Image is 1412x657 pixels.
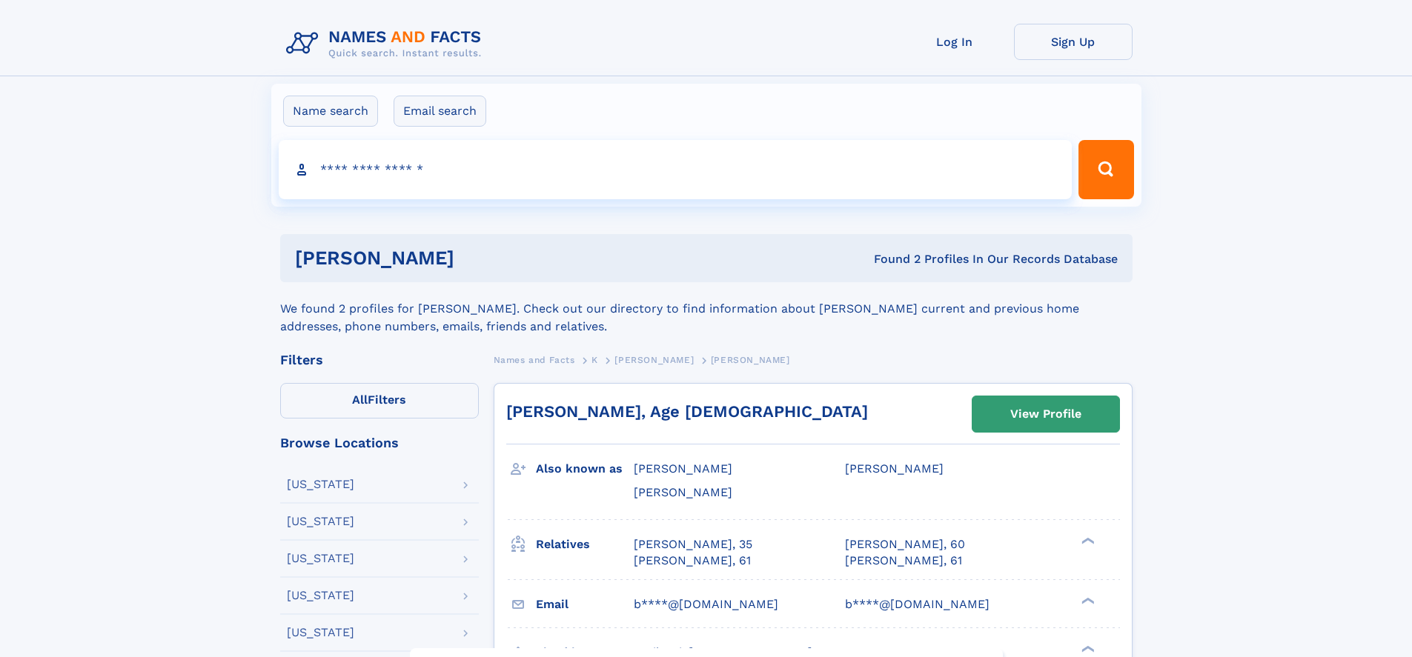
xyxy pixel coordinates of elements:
h1: [PERSON_NAME] [295,249,664,267]
span: All [352,393,368,407]
a: [PERSON_NAME], 60 [845,536,965,553]
span: [PERSON_NAME] [711,355,790,365]
div: Found 2 Profiles In Our Records Database [664,251,1118,267]
label: Email search [394,96,486,127]
a: [PERSON_NAME], 61 [845,553,962,569]
div: We found 2 profiles for [PERSON_NAME]. Check out our directory to find information about [PERSON_... [280,282,1133,336]
div: [US_STATE] [287,627,354,638]
a: K [591,350,598,369]
div: ❯ [1078,536,1096,545]
a: Names and Facts [494,350,575,369]
img: Logo Names and Facts [280,24,494,64]
div: Filters [280,353,479,367]
div: Browse Locations [280,436,479,450]
span: [PERSON_NAME] [614,355,694,365]
input: search input [279,140,1073,199]
a: View Profile [972,396,1119,432]
a: [PERSON_NAME] [614,350,694,369]
a: [PERSON_NAME], 61 [634,553,751,569]
div: View Profile [1010,397,1081,431]
span: [PERSON_NAME] [634,461,732,476]
div: [US_STATE] [287,590,354,601]
a: Log In [895,24,1014,60]
button: Search Button [1078,140,1133,199]
a: [PERSON_NAME], Age [DEMOGRAPHIC_DATA] [506,402,868,421]
span: [PERSON_NAME] [845,461,944,476]
label: Filters [280,383,479,418]
a: [PERSON_NAME], 35 [634,536,752,553]
h3: Also known as [536,456,634,481]
div: [US_STATE] [287,553,354,564]
div: ❯ [1078,644,1096,653]
a: Sign Up [1014,24,1133,60]
label: Name search [283,96,378,127]
span: K [591,355,598,365]
div: [US_STATE] [287,516,354,527]
div: ❯ [1078,596,1096,605]
span: [PERSON_NAME] [634,485,732,499]
div: [US_STATE] [287,478,354,490]
h3: Email [536,592,634,617]
h3: Relatives [536,532,634,557]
